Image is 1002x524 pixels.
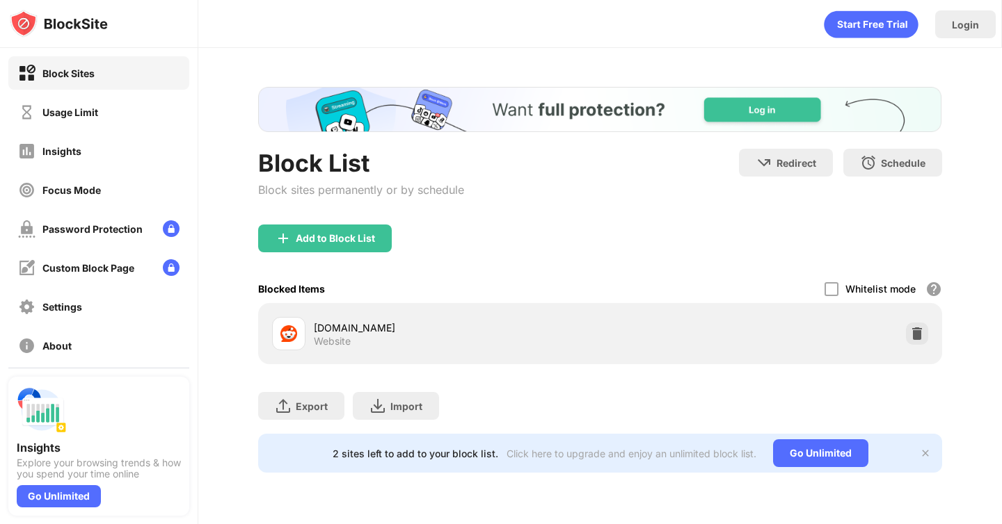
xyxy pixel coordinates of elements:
[18,65,35,82] img: block-on.svg
[42,223,143,235] div: Password Protection
[18,181,35,199] img: focus-off.svg
[42,106,98,118] div: Usage Limit
[296,400,328,412] div: Export
[42,67,95,79] div: Block Sites
[314,320,600,335] div: [DOMAIN_NAME]
[163,220,180,237] img: lock-menu.svg
[258,87,941,132] iframe: Banner
[42,301,82,313] div: Settings
[390,400,422,412] div: Import
[824,10,918,38] div: animation
[777,157,816,169] div: Redirect
[17,385,67,435] img: push-insights.svg
[258,183,464,197] div: Block sites permanently or by schedule
[258,149,464,177] div: Block List
[42,340,72,352] div: About
[42,145,81,157] div: Insights
[17,441,181,455] div: Insights
[18,142,35,160] img: insights-off.svg
[18,298,35,316] img: settings-off.svg
[18,337,35,354] img: about-off.svg
[42,184,101,196] div: Focus Mode
[507,448,756,459] div: Click here to upgrade and enjoy an unlimited block list.
[42,262,134,274] div: Custom Block Page
[296,233,375,244] div: Add to Block List
[18,104,35,121] img: time-usage-off.svg
[10,10,108,38] img: logo-blocksite.svg
[18,259,35,277] img: customize-block-page-off.svg
[920,448,931,459] img: x-button.svg
[314,335,351,347] div: Website
[881,157,925,169] div: Schedule
[18,220,35,238] img: password-protection-off.svg
[952,19,979,31] div: Login
[258,283,325,295] div: Blocked Items
[280,325,297,342] img: favicons
[773,439,868,467] div: Go Unlimited
[17,457,181,480] div: Explore your browsing trends & how you spend your time online
[163,259,180,276] img: lock-menu.svg
[333,448,498,459] div: 2 sites left to add to your block list.
[845,283,916,295] div: Whitelist mode
[17,485,101,507] div: Go Unlimited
